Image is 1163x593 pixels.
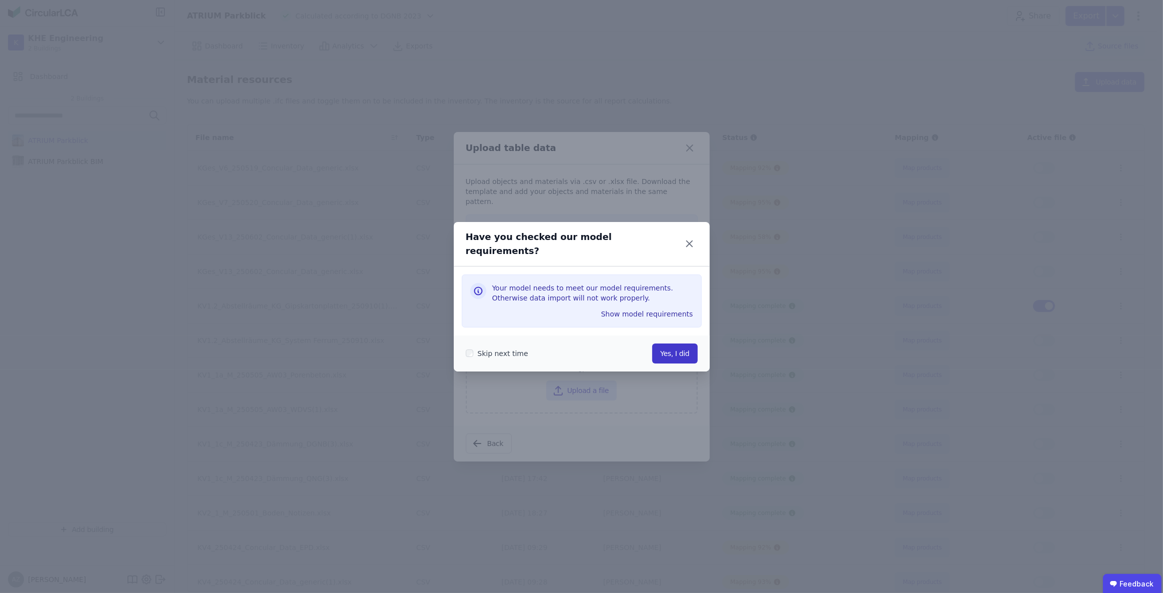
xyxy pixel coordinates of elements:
[473,348,528,358] label: Skip next time
[597,306,697,322] button: Show model requirements
[652,343,697,363] button: Yes, I did
[492,283,693,303] h3: Your model needs to meet our model requirements. Otherwise data import will not work properly.
[466,230,682,258] div: Have you checked our model requirements?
